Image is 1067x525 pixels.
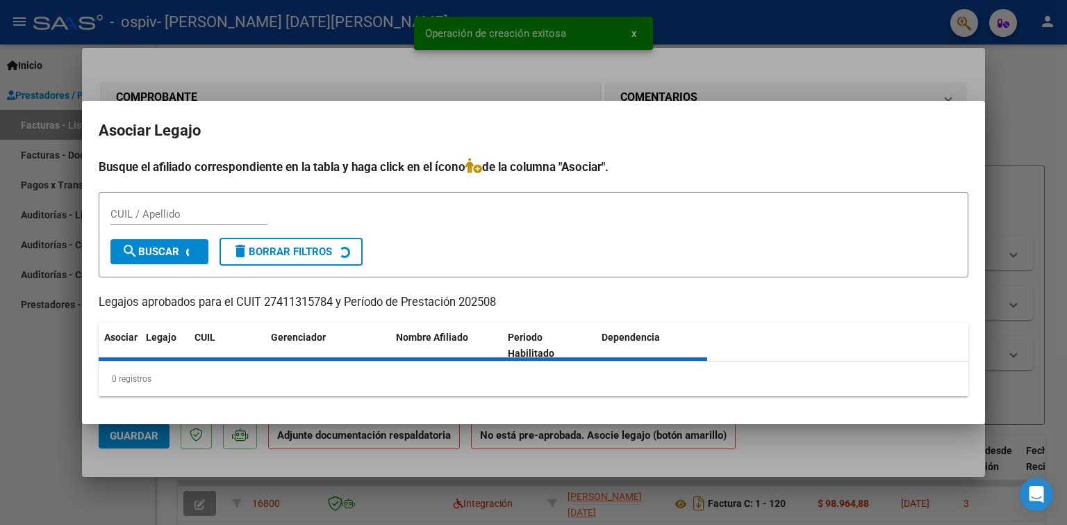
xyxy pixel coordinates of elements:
[508,332,554,359] span: Periodo Habilitado
[602,332,660,343] span: Dependencia
[232,243,249,259] mat-icon: delete
[189,323,265,369] datatable-header-cell: CUIL
[502,323,596,369] datatable-header-cell: Periodo Habilitado
[104,332,138,343] span: Asociar
[1020,478,1053,511] div: Open Intercom Messenger
[596,323,708,369] datatable-header-cell: Dependencia
[220,238,363,266] button: Borrar Filtros
[99,362,968,396] div: 0 registros
[232,245,332,258] span: Borrar Filtros
[99,323,140,369] datatable-header-cell: Asociar
[99,294,968,312] p: Legajos aprobados para el CUIT 27411315784 y Período de Prestación 202508
[271,332,326,343] span: Gerenciador
[146,332,176,343] span: Legajo
[265,323,390,369] datatable-header-cell: Gerenciador
[110,239,208,264] button: Buscar
[195,332,215,343] span: CUIL
[122,243,138,259] mat-icon: search
[390,323,502,369] datatable-header-cell: Nombre Afiliado
[122,245,179,258] span: Buscar
[99,158,968,176] h4: Busque el afiliado correspondiente en la tabla y haga click en el ícono de la columna "Asociar".
[99,118,968,144] h2: Asociar Legajo
[140,323,189,369] datatable-header-cell: Legajo
[396,332,468,343] span: Nombre Afiliado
